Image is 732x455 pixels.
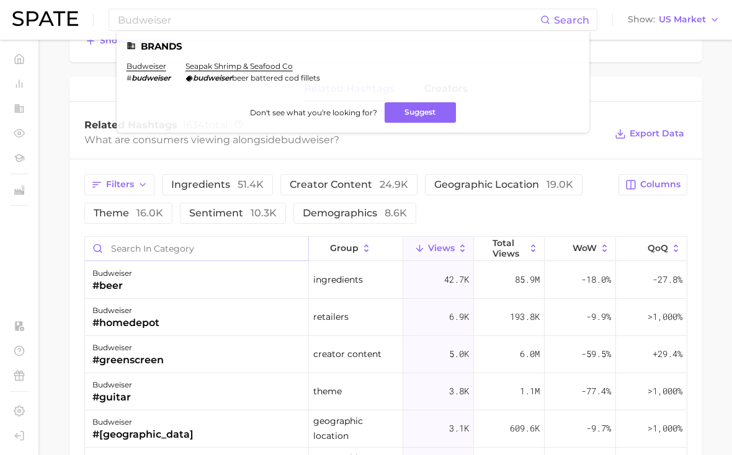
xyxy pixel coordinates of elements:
[171,180,264,190] span: ingredients
[554,14,589,26] span: Search
[449,421,469,436] span: 3.1k
[313,272,363,287] span: ingredients
[648,385,682,397] span: >1,000%
[616,237,687,261] button: QoQ
[193,73,232,82] em: budweiser
[251,207,277,219] span: 10.3k
[250,108,377,117] span: Don't see what you're looking for?
[648,422,682,434] span: >1,000%
[281,134,334,146] span: budweiser
[106,179,134,190] span: Filters
[309,237,403,261] button: group
[510,421,540,436] span: 609.6k
[94,208,163,218] span: theme
[612,125,687,143] button: Export Data
[493,238,525,258] span: Total Views
[92,415,194,430] div: budweiser
[653,347,682,361] span: +29.4%
[648,311,682,322] span: >1,000%
[92,266,132,281] div: budweiser
[238,179,264,190] span: 51.4k
[82,32,181,50] button: Show more posts
[618,174,687,195] button: Columns
[380,179,408,190] span: 24.9k
[303,208,407,218] span: demographics
[12,11,78,26] img: SPATE
[84,119,177,131] span: Related Hashtags
[117,9,540,30] input: Search here for a brand, industry, or ingredient
[127,73,132,82] span: #
[659,16,706,23] span: US Market
[510,309,540,324] span: 193.8k
[444,272,469,287] span: 42.7k
[85,299,687,336] button: budweiser#homedepotretailers6.9k193.8k-9.9%>1,000%
[85,336,687,373] button: budweiser#greenscreencreator content5.0k6.0m-59.5%+29.4%
[85,237,308,260] input: Search in category
[385,102,456,123] button: Suggest
[449,347,469,361] span: 5.0k
[185,61,293,71] a: seapak shrimp & seafood co
[290,180,408,190] span: creator content
[84,174,154,195] button: Filters
[653,272,682,287] span: -27.8%
[640,179,681,190] span: Columns
[581,272,611,287] span: -18.0%
[84,131,605,148] div: What are consumers viewing alongside ?
[581,347,611,361] span: -59.5%
[628,16,655,23] span: Show
[474,237,545,261] button: Total Views
[85,410,687,448] button: budweiser#[GEOGRAPHIC_DATA]geographic location3.1k609.6k-9.7%>1,000%
[515,272,540,287] span: 85.9m
[581,384,611,399] span: -77.4%
[92,427,194,442] div: #[GEOGRAPHIC_DATA]
[10,426,29,445] a: Log out. Currently logged in with e-mail lhighfill@hunterpr.com.
[630,128,684,139] span: Export Data
[586,309,611,324] span: -9.9%
[586,421,611,436] span: -9.7%
[313,384,342,399] span: theme
[92,303,159,318] div: budweiser
[127,41,579,51] li: Brands
[625,12,723,28] button: ShowUS Market
[403,237,474,261] button: Views
[313,309,349,324] span: retailers
[313,413,398,443] span: geographic location
[547,179,573,190] span: 19.0k
[92,340,164,355] div: budweiser
[648,243,668,253] span: QoQ
[127,61,166,71] a: budweiser
[232,73,320,82] span: beer battered cod fillets
[85,262,687,299] button: budweiser#beeringredients42.7k85.9m-18.0%-27.8%
[520,384,540,399] span: 1.1m
[85,373,687,410] button: budweiser#guitartheme3.8k1.1m-77.4%>1,000%
[132,73,171,82] em: budweiser
[136,207,163,219] span: 16.0k
[189,208,277,218] span: sentiment
[330,243,359,253] span: group
[92,378,132,392] div: budweiser
[434,180,573,190] span: geographic location
[545,237,615,261] button: WoW
[313,347,382,361] span: creator content
[92,278,132,293] div: #beer
[385,207,407,219] span: 8.6k
[449,309,469,324] span: 6.9k
[92,353,164,368] div: #greenscreen
[449,384,469,399] span: 3.8k
[100,35,177,46] span: Show more posts
[92,390,132,405] div: #guitar
[428,243,455,253] span: Views
[92,316,159,330] div: #homedepot
[573,243,597,253] span: WoW
[520,347,540,361] span: 6.0m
